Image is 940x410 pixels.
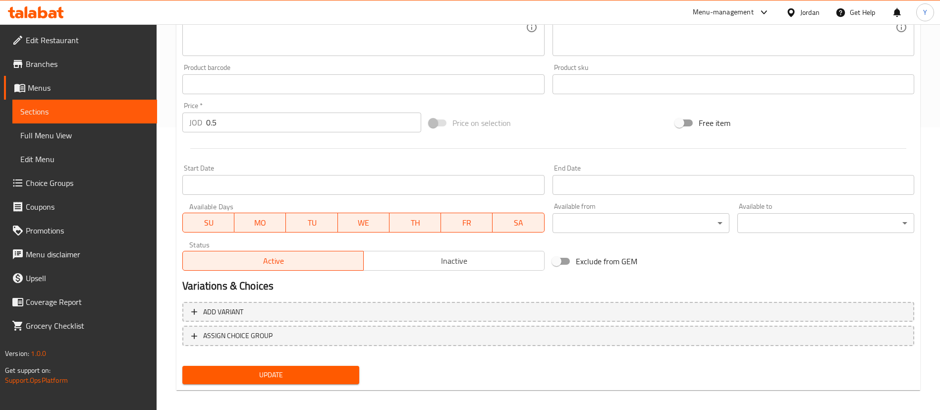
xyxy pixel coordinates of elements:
[4,219,157,242] a: Promotions
[4,76,157,100] a: Menus
[203,330,273,342] span: ASSIGN CHOICE GROUP
[12,123,157,147] a: Full Menu View
[4,266,157,290] a: Upsell
[5,374,68,387] a: Support.OpsPlatform
[182,302,914,322] button: Add variant
[445,216,489,230] span: FR
[800,7,820,18] div: Jordan
[4,290,157,314] a: Coverage Report
[4,52,157,76] a: Branches
[26,58,149,70] span: Branches
[4,28,157,52] a: Edit Restaurant
[182,366,359,384] button: Update
[5,364,51,377] span: Get support on:
[441,213,493,233] button: FR
[452,117,511,129] span: Price on selection
[26,248,149,260] span: Menu disclaimer
[389,213,441,233] button: TH
[26,296,149,308] span: Coverage Report
[182,279,914,293] h2: Variations & Choices
[4,195,157,219] a: Coupons
[203,306,243,318] span: Add variant
[12,100,157,123] a: Sections
[26,177,149,189] span: Choice Groups
[26,201,149,213] span: Coupons
[368,254,541,268] span: Inactive
[553,213,729,233] div: ​
[4,314,157,338] a: Grocery Checklist
[182,213,234,233] button: SU
[553,74,914,94] input: Please enter product sku
[576,255,637,267] span: Exclude from GEM
[12,147,157,171] a: Edit Menu
[190,369,351,381] span: Update
[26,225,149,236] span: Promotions
[4,171,157,195] a: Choice Groups
[234,213,286,233] button: MO
[20,129,149,141] span: Full Menu View
[182,326,914,346] button: ASSIGN CHOICE GROUP
[31,347,46,360] span: 1.0.0
[189,117,202,128] p: JOD
[737,213,914,233] div: ​
[363,251,545,271] button: Inactive
[187,216,230,230] span: SU
[5,347,29,360] span: Version:
[20,106,149,117] span: Sections
[342,216,386,230] span: WE
[923,7,927,18] span: Y
[26,34,149,46] span: Edit Restaurant
[693,6,754,18] div: Menu-management
[286,213,337,233] button: TU
[26,272,149,284] span: Upsell
[699,117,730,129] span: Free item
[206,113,421,132] input: Please enter price
[493,213,544,233] button: SA
[20,153,149,165] span: Edit Menu
[4,242,157,266] a: Menu disclaimer
[28,82,149,94] span: Menus
[238,216,282,230] span: MO
[187,254,360,268] span: Active
[497,216,540,230] span: SA
[393,216,437,230] span: TH
[338,213,389,233] button: WE
[290,216,333,230] span: TU
[182,74,544,94] input: Please enter product barcode
[182,251,364,271] button: Active
[26,320,149,332] span: Grocery Checklist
